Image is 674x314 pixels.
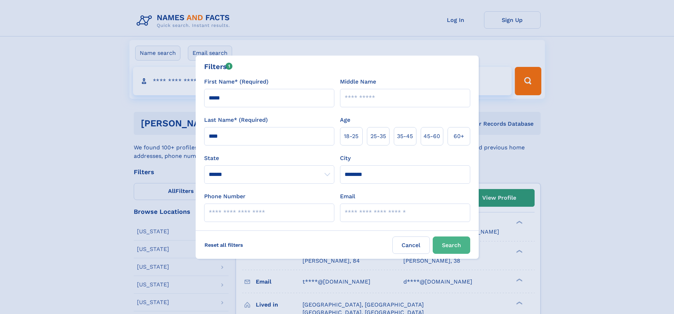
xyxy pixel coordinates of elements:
[433,236,470,254] button: Search
[397,132,413,141] span: 35‑45
[344,132,358,141] span: 18‑25
[454,132,464,141] span: 60+
[340,192,355,201] label: Email
[204,78,269,86] label: First Name* (Required)
[340,116,350,124] label: Age
[204,192,246,201] label: Phone Number
[204,61,233,72] div: Filters
[340,78,376,86] label: Middle Name
[340,154,351,162] label: City
[424,132,440,141] span: 45‑60
[370,132,386,141] span: 25‑35
[204,116,268,124] label: Last Name* (Required)
[200,236,248,253] label: Reset all filters
[204,154,334,162] label: State
[392,236,430,254] label: Cancel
